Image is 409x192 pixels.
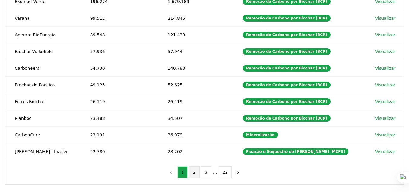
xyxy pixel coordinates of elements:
font: Remoção de Carbono por Biochar (BCR) [246,33,327,37]
font: Remoção de Carbono por Biochar (BCR) [246,16,327,20]
font: 22.780 [90,149,105,154]
font: 121.433 [168,32,185,37]
font: Biochar do Pacífico [15,83,55,87]
font: 23.191 [90,133,105,137]
a: Visualizar [375,132,395,138]
font: Varaha [15,16,30,21]
a: Visualizar [375,65,395,71]
button: 22 [219,166,232,178]
font: Visualizar [375,49,395,54]
font: 23.488 [90,116,105,121]
a: Visualizar [375,115,395,121]
font: Remoção de Carbono por Biochar (BCR) [246,66,327,70]
font: 28.202 [168,149,183,154]
font: CarbonCure [15,133,40,137]
button: 3 [201,166,211,178]
font: 1 [181,170,184,175]
font: 3 [205,170,207,175]
font: 89.548 [90,32,105,37]
font: 2 [193,170,196,175]
a: Visualizar [375,149,395,155]
font: 34.507 [168,116,183,121]
font: Freres Biochar [15,99,45,104]
font: Fixação e Sequestro de [PERSON_NAME] (MCFS) [246,150,345,154]
font: Remoção de Carbono por Biochar (BCR) [246,116,327,120]
a: Visualizar [375,99,395,105]
font: 99.512 [90,16,105,21]
font: Visualizar [375,116,395,121]
font: Visualizar [375,133,395,137]
font: 52.625 [168,83,183,87]
font: 49.125 [90,83,105,87]
font: Visualizar [375,66,395,71]
button: próxima página [233,166,243,178]
button: 2 [189,166,200,178]
a: Visualizar [375,82,395,88]
font: 57.936 [90,49,105,54]
font: [PERSON_NAME] | Inativo [15,149,69,154]
font: Carboneers [15,66,39,71]
font: 36.979 [168,133,183,137]
font: Visualizar [375,149,395,154]
font: Visualizar [375,99,395,104]
font: 140.780 [168,66,185,71]
font: Remoção de Carbono por Biochar (BCR) [246,99,327,104]
font: 26.119 [168,99,183,104]
font: Aperam BioEnergia [15,32,56,37]
a: Visualizar [375,32,395,38]
font: Mineralização [246,133,275,137]
font: 22 [223,170,228,175]
font: Visualizar [375,32,395,37]
font: Biochar Wakefield [15,49,53,54]
font: 54.730 [90,66,105,71]
font: 26.119 [90,99,105,104]
font: Visualizar [375,16,395,21]
font: 214.845 [168,16,185,21]
a: Visualizar [375,15,395,21]
font: Planboo [15,116,32,121]
button: 1 [177,166,188,178]
font: ... [213,169,217,175]
font: Visualizar [375,83,395,87]
font: 57.944 [168,49,183,54]
font: Remoção de Carbono por Biochar (BCR) [246,83,327,87]
a: Visualizar [375,49,395,55]
font: Remoção de Carbono por Biochar (BCR) [246,49,327,54]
